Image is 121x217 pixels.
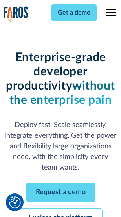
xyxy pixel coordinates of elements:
[9,196,21,208] button: Cookie Settings
[4,6,29,22] a: home
[51,4,97,21] a: Get a demo
[102,3,117,22] div: menu
[6,52,106,92] strong: Enterprise-grade developer productivity
[4,6,29,22] img: Logo of the analytics and reporting company Faros.
[9,196,21,208] img: Revisit consent button
[26,183,95,202] a: Request a demo
[4,120,117,173] p: Deploy fast. Scale seamlessly. Integrate everything. Get the power and flexibility large organiza...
